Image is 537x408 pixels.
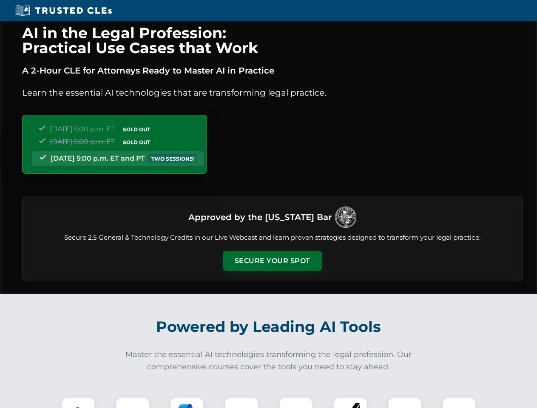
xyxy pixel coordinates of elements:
img: Trusted CLEs [13,4,114,17]
span: [DATE] 5:00 p.m. ET [50,125,115,133]
button: Secure Your Spot [223,251,322,271]
span: SOLD OUT [120,125,153,134]
h3: Approved by the [US_STATE] Bar [188,210,332,225]
p: Secure 2.5 General & Technology Credits in our Live Webcast and learn proven strategies designed ... [33,233,512,243]
span: [DATE] 5:00 p.m. ET [50,138,115,146]
span: SOLD OUT [120,138,153,147]
h1: AI in the Legal Profession: Practical Use Cases that Work [22,25,523,55]
p: A 2-Hour CLE for Attorneys Ready to Master AI in Practice [22,64,523,77]
img: Logo [335,207,356,228]
h2: Powered by Leading AI Tools [33,312,504,342]
p: Learn the essential AI technologies that are transforming legal practice. [22,86,523,99]
p: Master the essential AI technologies transforming the legal profession. Our comprehensive courses... [120,348,418,373]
